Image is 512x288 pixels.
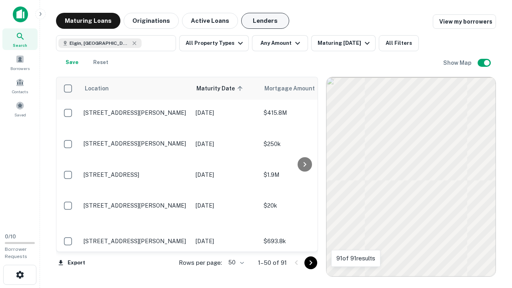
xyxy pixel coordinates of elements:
[84,84,109,93] span: Location
[182,13,238,29] button: Active Loans
[196,170,256,179] p: [DATE]
[264,170,344,179] p: $1.9M
[2,28,38,50] a: Search
[318,38,372,48] div: Maturing [DATE]
[192,77,260,100] th: Maturity Date
[59,54,85,70] button: Save your search to get updates of matches that match your search criteria.
[84,238,188,245] p: [STREET_ADDRESS][PERSON_NAME]
[443,58,473,67] h6: Show Map
[2,75,38,96] a: Contacts
[252,35,308,51] button: Any Amount
[433,14,496,29] a: View my borrowers
[264,84,325,93] span: Mortgage Amount
[196,201,256,210] p: [DATE]
[56,13,120,29] button: Maturing Loans
[56,257,87,269] button: Export
[80,77,192,100] th: Location
[336,254,375,263] p: 91 of 91 results
[196,140,256,148] p: [DATE]
[84,202,188,209] p: [STREET_ADDRESS][PERSON_NAME]
[225,257,245,268] div: 50
[10,65,30,72] span: Borrowers
[326,77,496,276] div: 0 0
[264,140,344,148] p: $250k
[179,35,249,51] button: All Property Types
[241,13,289,29] button: Lenders
[258,258,287,268] p: 1–50 of 91
[5,234,16,240] span: 0 / 10
[124,13,179,29] button: Originations
[196,108,256,117] p: [DATE]
[196,84,245,93] span: Maturity Date
[5,246,27,259] span: Borrower Requests
[84,140,188,147] p: [STREET_ADDRESS][PERSON_NAME]
[88,54,114,70] button: Reset
[2,98,38,120] a: Saved
[13,6,28,22] img: capitalize-icon.png
[12,88,28,95] span: Contacts
[196,237,256,246] p: [DATE]
[84,109,188,116] p: [STREET_ADDRESS][PERSON_NAME]
[13,42,27,48] span: Search
[260,77,348,100] th: Mortgage Amount
[379,35,419,51] button: All Filters
[264,237,344,246] p: $693.8k
[70,40,130,47] span: Elgin, [GEOGRAPHIC_DATA], [GEOGRAPHIC_DATA]
[311,35,376,51] button: Maturing [DATE]
[2,52,38,73] a: Borrowers
[264,108,344,117] p: $415.8M
[264,201,344,210] p: $20k
[179,258,222,268] p: Rows per page:
[304,256,317,269] button: Go to next page
[472,198,512,237] iframe: Chat Widget
[84,171,188,178] p: [STREET_ADDRESS]
[14,112,26,118] span: Saved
